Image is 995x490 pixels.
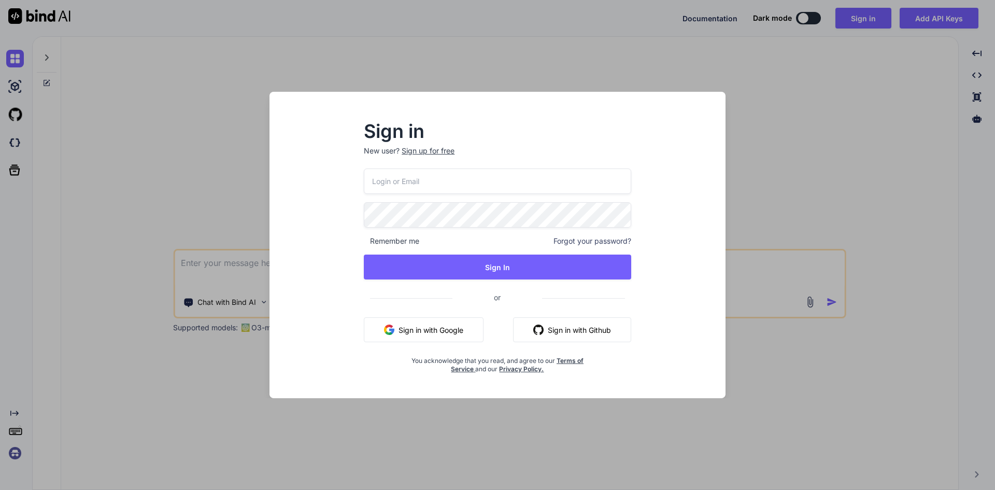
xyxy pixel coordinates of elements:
[533,325,544,335] img: github
[364,169,631,194] input: Login or Email
[402,146,454,156] div: Sign up for free
[452,285,542,310] span: or
[364,146,631,169] p: New user?
[499,365,544,373] a: Privacy Policy.
[364,317,484,342] button: Sign in with Google
[364,236,419,246] span: Remember me
[451,357,584,373] a: Terms of Service
[384,325,394,335] img: google
[553,236,631,246] span: Forgot your password?
[364,123,631,139] h2: Sign in
[513,317,631,342] button: Sign in with Github
[408,351,587,373] div: You acknowledge that you read, and agree to our and our
[364,255,631,279] button: Sign In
